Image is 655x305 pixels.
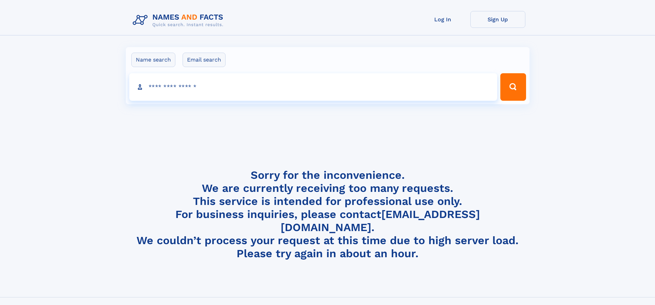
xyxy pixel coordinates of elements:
[131,53,175,67] label: Name search
[470,11,525,28] a: Sign Up
[183,53,226,67] label: Email search
[415,11,470,28] a: Log In
[500,73,526,101] button: Search Button
[129,73,498,101] input: search input
[281,208,480,234] a: [EMAIL_ADDRESS][DOMAIN_NAME]
[130,11,229,30] img: Logo Names and Facts
[130,168,525,260] h4: Sorry for the inconvenience. We are currently receiving too many requests. This service is intend...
